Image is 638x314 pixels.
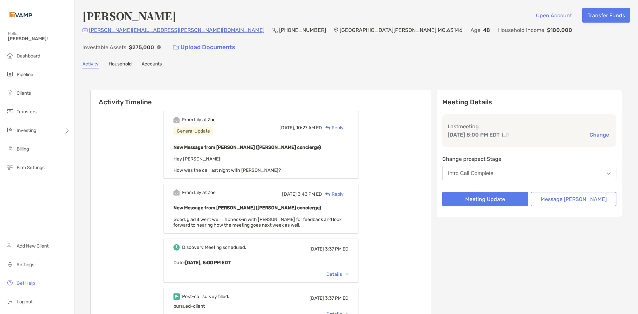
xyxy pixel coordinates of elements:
[8,36,70,42] span: [PERSON_NAME]!
[91,90,431,106] h6: Activity Timeline
[448,122,611,131] p: Last meeting
[325,126,330,130] img: Reply icon
[89,26,265,34] p: [PERSON_NAME][EMAIL_ADDRESS][PERSON_NAME][DOMAIN_NAME]
[169,40,240,54] a: Upload Documents
[8,3,34,27] img: Zoe Logo
[346,273,349,275] img: Chevron icon
[296,125,322,131] span: 10:27 AM ED
[129,43,154,52] p: $275,000
[173,244,180,251] img: Event icon
[279,125,295,131] span: [DATE],
[279,26,326,34] p: [PHONE_NUMBER]
[17,109,37,115] span: Transfers
[498,26,544,34] p: Household Income
[298,191,322,197] span: 3:43 PM ED
[17,53,40,59] span: Dashboard
[109,61,132,68] a: Household
[6,163,14,171] img: firm-settings icon
[173,156,281,173] span: Hey [PERSON_NAME]! How was the call last night with [PERSON_NAME]?
[6,279,14,287] img: get-help icon
[6,89,14,97] img: clients icon
[325,246,349,252] span: 3:37 PM ED
[17,262,34,267] span: Settings
[182,117,216,123] div: From Lily at Zoe
[282,191,297,197] span: [DATE]
[17,72,33,77] span: Pipeline
[483,26,490,34] p: 48
[547,26,572,34] p: $100,000
[582,8,630,23] button: Transfer Funds
[82,28,88,32] img: Email Icon
[502,132,508,138] img: communication type
[471,26,480,34] p: Age
[17,299,33,305] span: Log out
[182,245,246,250] div: Discovery Meeting scheduled.
[442,192,528,206] button: Meeting Update
[442,155,616,163] p: Change prospect Stage
[182,294,229,299] div: Post-call survey filled.
[442,166,616,181] button: Intro Call Complete
[326,271,349,277] div: Details
[322,191,344,198] div: Reply
[17,90,31,96] span: Clients
[173,127,213,135] div: General Update
[173,45,179,50] img: button icon
[607,172,611,175] img: Open dropdown arrow
[6,70,14,78] img: pipeline icon
[17,146,29,152] span: Billing
[173,293,180,300] img: Event icon
[142,61,162,68] a: Accounts
[309,295,324,301] span: [DATE]
[173,217,342,228] span: Good, glad it went well! I'll check-in with [PERSON_NAME] for feedback and look forward to hearin...
[6,242,14,250] img: add_new_client icon
[185,260,231,265] b: [DATE], 8:00 PM EDT
[334,28,338,33] img: Location Icon
[6,52,14,59] img: dashboard icon
[17,128,36,133] span: Investing
[6,297,14,305] img: logout icon
[182,190,216,195] div: From Lily at Zoe
[157,45,161,49] img: Info Icon
[448,170,493,176] div: Intro Call Complete
[173,189,180,196] img: Event icon
[325,192,330,196] img: Reply icon
[6,126,14,134] img: investing icon
[173,205,321,211] b: New Message from [PERSON_NAME] ([PERSON_NAME] concierge)
[82,61,99,68] a: Activity
[322,124,344,131] div: Reply
[325,295,349,301] span: 3:37 PM ED
[17,280,35,286] span: Get Help
[309,246,324,252] span: [DATE]
[173,259,349,267] p: Date :
[6,260,14,268] img: settings icon
[442,98,616,106] p: Meeting Details
[173,117,180,123] img: Event icon
[82,43,126,52] p: Investable Assets
[448,131,500,139] p: [DATE] 8:00 PM EDT
[173,145,321,150] b: New Message from [PERSON_NAME] ([PERSON_NAME] concierge)
[6,107,14,115] img: transfers icon
[587,131,611,138] button: Change
[82,8,176,23] h4: [PERSON_NAME]
[17,165,45,170] span: Firm Settings
[272,28,278,33] img: Phone Icon
[6,145,14,153] img: billing icon
[17,243,49,249] span: Add New Client
[173,303,205,309] span: pursued-client
[531,8,577,23] button: Open Account
[531,192,616,206] button: Message [PERSON_NAME]
[340,26,463,34] p: [GEOGRAPHIC_DATA][PERSON_NAME] , MO , 63146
